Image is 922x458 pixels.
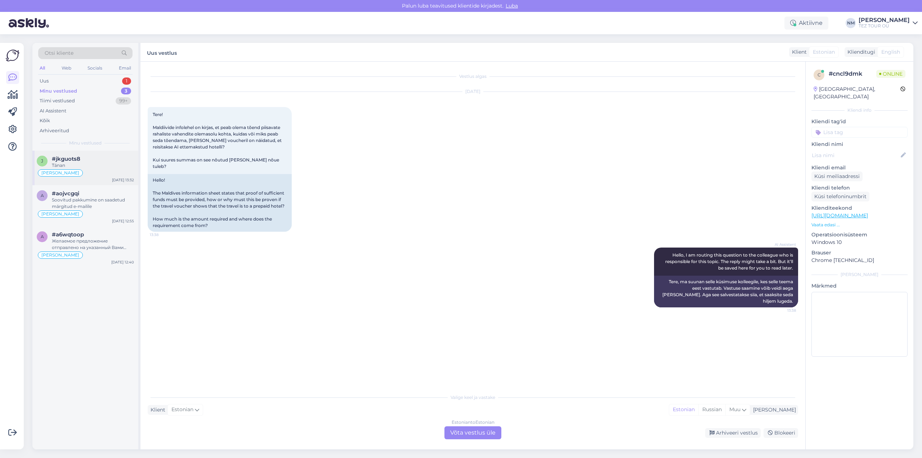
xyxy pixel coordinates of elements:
div: Estonian to Estonian [452,419,494,426]
span: Luba [503,3,520,9]
div: Vestlus algas [148,73,798,80]
div: Arhiveeritud [40,127,69,134]
span: Hello, I am routing this question to the colleague who is responsible for this topic. The reply m... [665,252,794,271]
span: a [41,234,44,239]
div: [PERSON_NAME] [859,17,910,23]
p: Kliendi nimi [811,141,908,148]
div: Tänan [52,162,134,169]
span: [PERSON_NAME] [41,212,79,216]
div: Tere, ma suunan selle küsimuse kolleegile, kes selle teema eest vastutab. Vastuse saamine võib ve... [654,276,798,307]
div: Email [117,63,133,73]
span: #a6wqtoop [52,231,84,238]
div: [PERSON_NAME] [811,271,908,278]
div: AI Assistent [40,107,66,115]
p: Klienditeekond [811,204,908,212]
label: Uus vestlus [147,47,177,57]
div: [DATE] [148,88,798,95]
div: Желаемое предложение отправлено на указанный Вами электронный адрес. [52,238,134,251]
input: Lisa nimi [812,151,899,159]
span: English [881,48,900,56]
p: Brauser [811,249,908,257]
span: 13:38 [769,308,796,313]
span: 13:38 [150,232,177,237]
div: All [38,63,46,73]
div: [PERSON_NAME] [750,406,796,414]
p: Kliendi email [811,164,908,172]
p: Operatsioonisüsteem [811,231,908,239]
p: Windows 10 [811,239,908,246]
div: Arhiveeri vestlus [705,428,761,438]
div: Küsi meiliaadressi [811,172,863,181]
div: 1 [122,77,131,85]
span: [PERSON_NAME] [41,253,79,257]
div: Russian [698,404,725,415]
span: Tere! Maldiivide infolehel on kirjas, et peab olema tõend piisavate rahaliste vahendite olemasolu... [153,112,283,169]
p: Vaata edasi ... [811,222,908,228]
input: Lisa tag [811,127,908,138]
div: Estonian [669,404,698,415]
div: Tiimi vestlused [40,97,75,105]
div: Klienditugi [845,48,875,56]
div: Klient [789,48,807,56]
img: Askly Logo [6,49,19,62]
div: Hello! The Maldives information sheet states that proof of sufficient funds must be provided, how... [148,174,292,232]
div: # cncl9dmk [829,70,876,78]
span: Online [876,70,905,78]
div: [DATE] 13:32 [112,177,134,183]
div: NM [846,18,856,28]
div: [GEOGRAPHIC_DATA], [GEOGRAPHIC_DATA] [814,85,900,101]
div: Minu vestlused [40,88,77,95]
span: #jkguots8 [52,156,80,162]
div: [DATE] 12:55 [112,218,134,224]
div: Uus [40,77,49,85]
div: 3 [121,88,131,95]
span: Estonian [171,406,193,414]
p: Märkmed [811,282,908,290]
div: Blokeeri [764,428,798,438]
div: Valige keel ja vastake [148,394,798,401]
div: Aktiivne [784,17,828,30]
a: [URL][DOMAIN_NAME] [811,212,868,219]
span: j [41,158,43,164]
p: Kliendi telefon [811,184,908,192]
div: Socials [86,63,104,73]
span: [PERSON_NAME] [41,171,79,175]
div: Kõik [40,117,50,124]
p: Kliendi tag'id [811,118,908,125]
div: TEZ TOUR OÜ [859,23,910,29]
p: Chrome [TECHNICAL_ID] [811,257,908,264]
div: Kliendi info [811,107,908,114]
div: Soovitud pakkumine on saadetud märgitud e-mailile [52,197,134,210]
div: Võta vestlus üle [444,426,501,439]
span: c [818,72,821,77]
div: Klient [148,406,165,414]
span: a [41,193,44,198]
div: Web [60,63,73,73]
span: Muu [729,406,740,413]
span: Otsi kliente [45,49,73,57]
a: [PERSON_NAME]TEZ TOUR OÜ [859,17,918,29]
div: 99+ [116,97,131,105]
span: AI Assistent [769,242,796,247]
span: Estonian [813,48,835,56]
div: Küsi telefoninumbrit [811,192,869,201]
span: Minu vestlused [69,140,102,146]
div: [DATE] 12:40 [111,259,134,265]
span: #aojvcgqi [52,190,79,197]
